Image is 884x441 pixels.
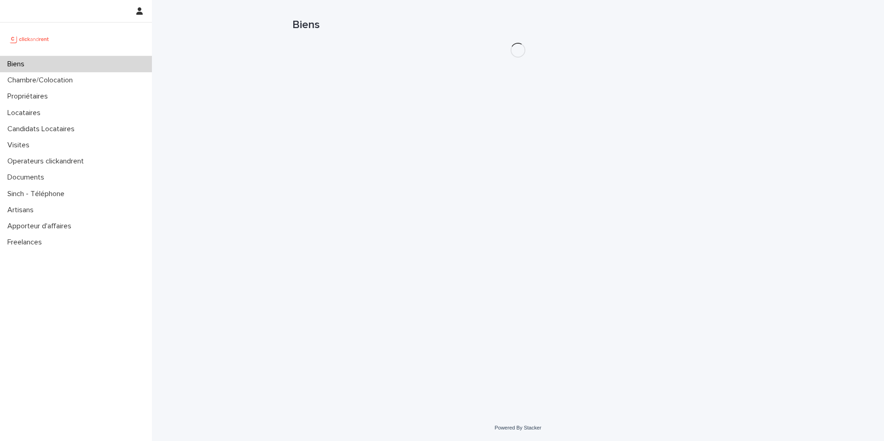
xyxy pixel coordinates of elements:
[4,92,55,101] p: Propriétaires
[4,157,91,166] p: Operateurs clickandrent
[494,425,541,430] a: Powered By Stacker
[4,109,48,117] p: Locataires
[292,18,744,32] h1: Biens
[4,238,49,247] p: Freelances
[4,141,37,150] p: Visites
[4,206,41,215] p: Artisans
[4,190,72,198] p: Sinch - Téléphone
[4,173,52,182] p: Documents
[7,30,52,48] img: UCB0brd3T0yccxBKYDjQ
[4,76,80,85] p: Chambre/Colocation
[4,60,32,69] p: Biens
[4,222,79,231] p: Apporteur d'affaires
[4,125,82,133] p: Candidats Locataires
